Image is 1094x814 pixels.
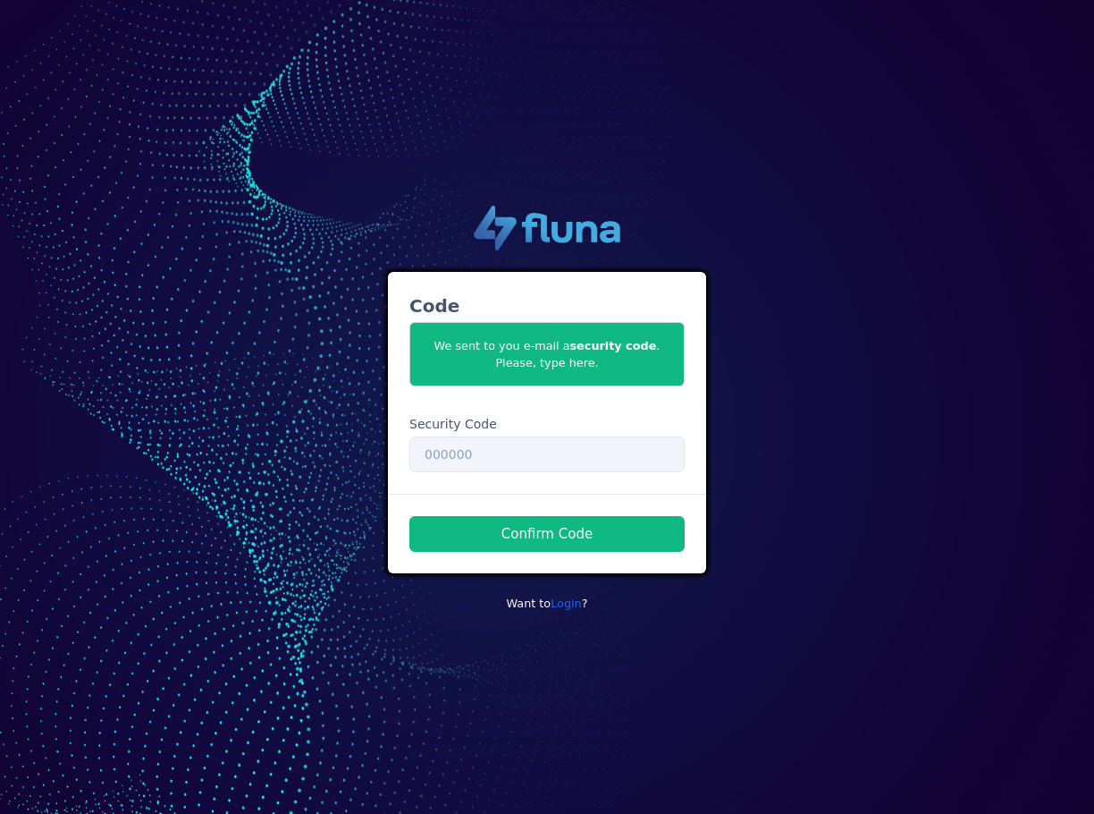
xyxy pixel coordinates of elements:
input: 000000 [409,437,685,472]
p: Want to ? [388,595,706,612]
label: Security Code [409,415,497,434]
h3: Code [409,293,685,318]
button: Confirm Code [409,516,685,552]
span: We sent to you e-mail a . Please, type here. [409,322,685,386]
b: security code [570,339,657,352]
a: Login [551,597,582,610]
